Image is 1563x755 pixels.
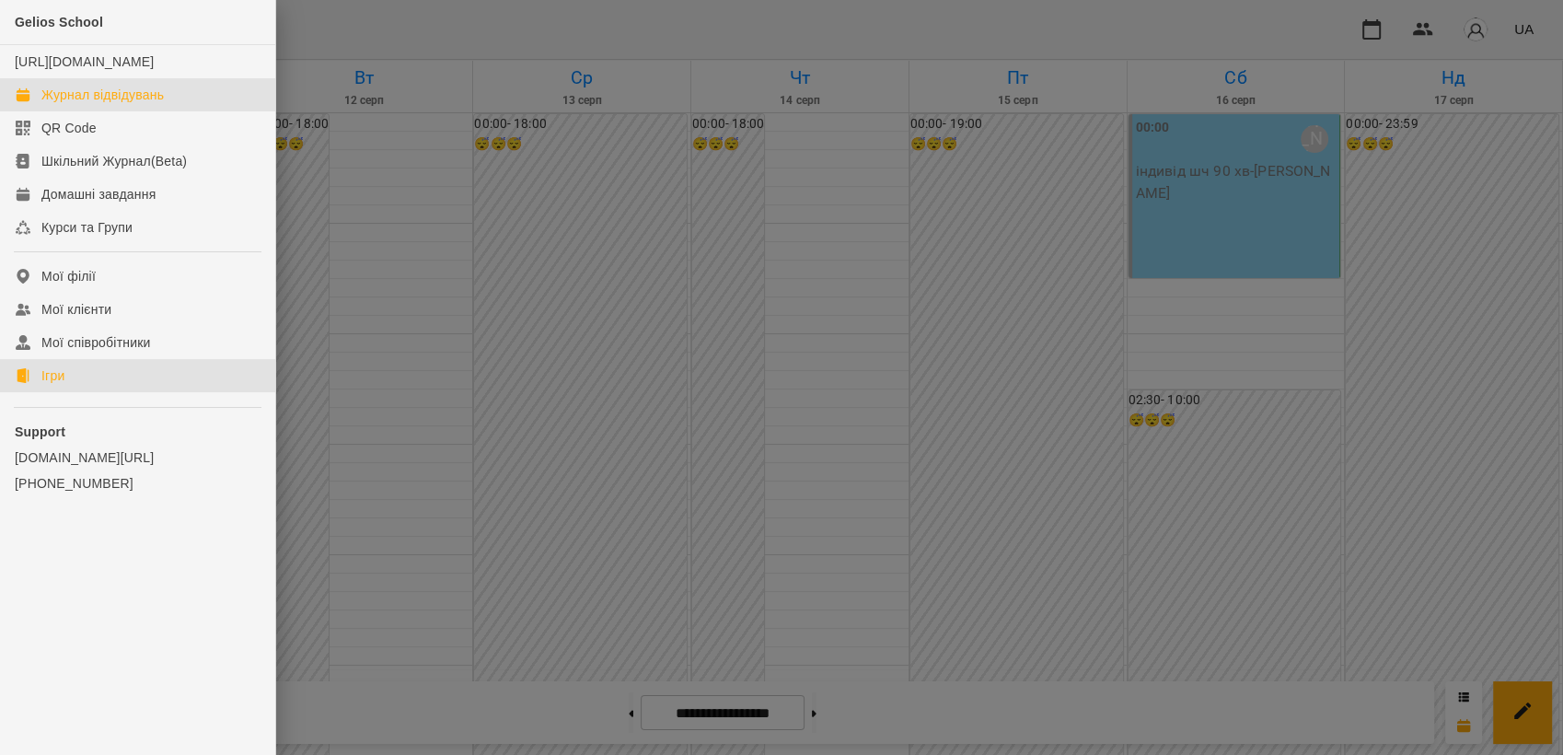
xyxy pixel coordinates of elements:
div: Мої філії [41,267,96,285]
div: Мої клієнти [41,300,111,319]
div: Мої співробітники [41,333,151,352]
p: Support [15,423,260,441]
div: Курси та Групи [41,218,133,237]
a: [URL][DOMAIN_NAME] [15,54,154,69]
div: Ігри [41,366,64,385]
div: Журнал відвідувань [41,86,164,104]
div: Шкільний Журнал(Beta) [41,152,187,170]
div: Домашні завдання [41,185,156,203]
a: [PHONE_NUMBER] [15,474,260,493]
div: QR Code [41,119,97,137]
span: Gelios School [15,15,103,29]
a: [DOMAIN_NAME][URL] [15,448,260,467]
